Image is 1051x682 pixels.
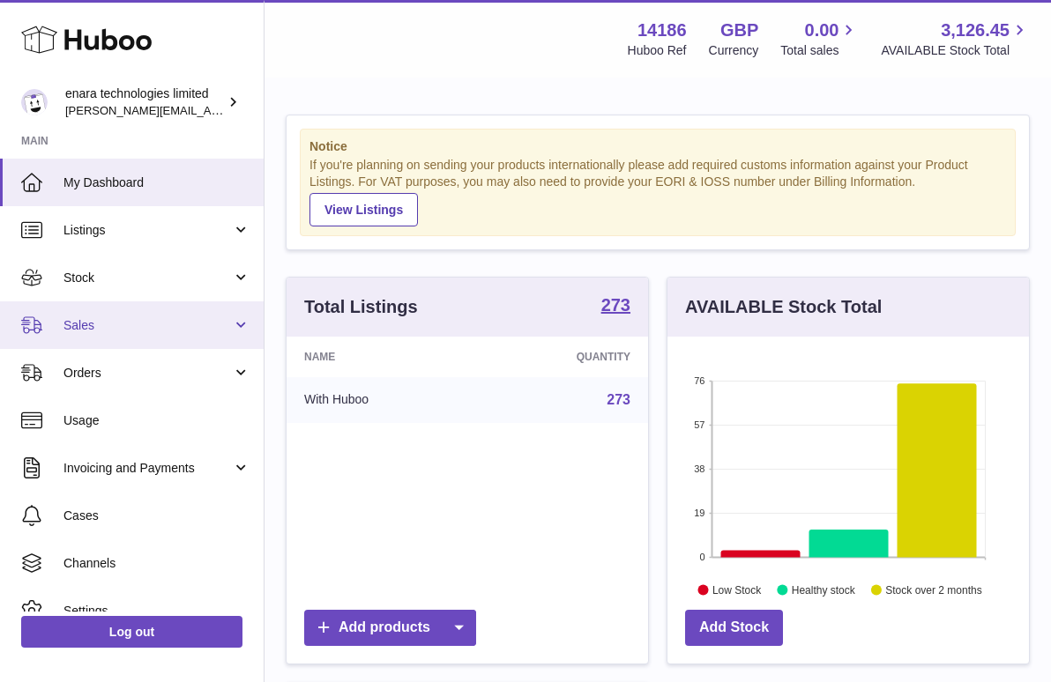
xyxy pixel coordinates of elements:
[63,508,250,524] span: Cases
[601,296,630,317] a: 273
[304,610,476,646] a: Add products
[709,42,759,59] div: Currency
[63,317,232,334] span: Sales
[309,157,1006,226] div: If you're planning on sending your products internationally please add required customs informati...
[685,610,783,646] a: Add Stock
[63,270,232,286] span: Stock
[941,19,1010,42] span: 3,126.45
[477,337,648,377] th: Quantity
[65,103,354,117] span: [PERSON_NAME][EMAIL_ADDRESS][DOMAIN_NAME]
[63,460,232,477] span: Invoicing and Payments
[694,419,704,430] text: 57
[63,174,250,191] span: My Dashboard
[792,583,856,596] text: Healthy stock
[881,19,1030,59] a: 3,126.45 AVAILABLE Stock Total
[720,19,758,42] strong: GBP
[607,392,630,407] a: 273
[63,555,250,572] span: Channels
[65,85,224,119] div: enara technologies limited
[63,412,250,429] span: Usage
[287,337,477,377] th: Name
[63,222,232,239] span: Listings
[304,295,418,319] h3: Total Listings
[805,19,839,42] span: 0.00
[63,365,232,382] span: Orders
[309,193,418,226] a: View Listings
[685,295,882,319] h3: AVAILABLE Stock Total
[712,583,762,596] text: Low Stock
[601,296,630,314] strong: 273
[694,463,704,474] text: 38
[694,375,704,386] text: 76
[287,377,477,423] td: With Huboo
[694,508,704,518] text: 19
[21,616,242,648] a: Log out
[780,19,859,59] a: 0.00 Total sales
[63,603,250,619] span: Settings
[881,42,1030,59] span: AVAILABLE Stock Total
[885,583,981,596] text: Stock over 2 months
[309,138,1006,155] strong: Notice
[637,19,687,42] strong: 14186
[780,42,859,59] span: Total sales
[21,89,48,115] img: Dee@enara.co
[699,552,704,562] text: 0
[628,42,687,59] div: Huboo Ref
